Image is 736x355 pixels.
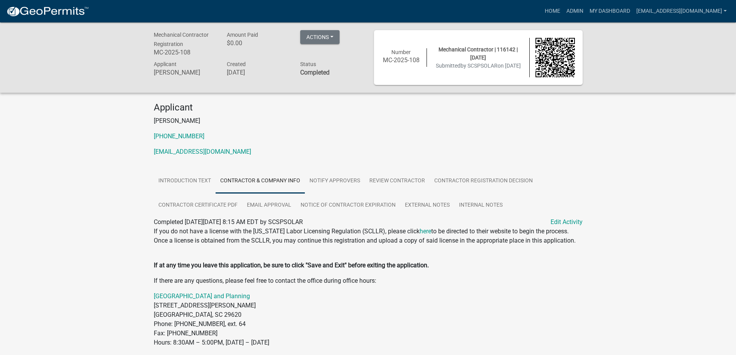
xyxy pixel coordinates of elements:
[305,169,365,194] a: Notify Approvers
[154,292,250,300] a: [GEOGRAPHIC_DATA] and Planning
[154,49,216,56] h6: MC-2025-108
[154,276,583,285] p: If there are any questions, please feel free to contact the office during office hours:
[154,193,242,218] a: Contractor Certificate PDF
[227,69,289,76] h6: [DATE]
[242,193,296,218] a: Email Approval
[216,169,305,194] a: Contractor & Company Info
[420,228,431,235] a: here
[382,56,421,64] h6: MC-2025-108
[391,49,411,55] span: Number
[439,46,518,61] span: Mechanical Contractor | 116142 | [DATE]
[436,63,521,69] span: Submitted on [DATE]
[154,292,583,347] p: [STREET_ADDRESS][PERSON_NAME] [GEOGRAPHIC_DATA], SC 29620 Phone: [PHONE_NUMBER], ext. 64 Fax: [PH...
[154,132,204,140] a: [PHONE_NUMBER]
[300,69,330,76] strong: Completed
[154,148,251,155] a: [EMAIL_ADDRESS][DOMAIN_NAME]
[296,193,400,218] a: Notice of Contractor Expiration
[365,169,430,194] a: Review Contractor
[154,102,583,113] h4: Applicant
[586,4,633,19] a: My Dashboard
[227,32,258,38] span: Amount Paid
[154,61,177,67] span: Applicant
[154,169,216,194] a: Introduction Text
[551,217,583,227] a: Edit Activity
[454,193,507,218] a: Internal Notes
[400,193,454,218] a: External Notes
[300,30,340,44] button: Actions
[461,63,498,69] span: by SCSPSOLAR
[633,4,730,19] a: [EMAIL_ADDRESS][DOMAIN_NAME]
[430,169,537,194] a: Contractor Registration Decision
[154,69,216,76] h6: [PERSON_NAME]
[227,39,289,47] h6: $0.00
[154,116,583,126] p: [PERSON_NAME]
[227,61,246,67] span: Created
[542,4,563,19] a: Home
[154,32,209,47] span: Mechanical Contractor Registration
[535,38,575,77] img: QR code
[154,262,429,269] strong: If at any time you leave this application, be sure to click "Save and Exit" before exiting the ap...
[154,227,583,255] p: If you do not have a license with the [US_STATE] Labor Licensing Regulation (SCLLR), please click...
[300,61,316,67] span: Status
[563,4,586,19] a: Admin
[154,218,303,226] span: Completed [DATE][DATE] 8:15 AM EDT by SCSPSOLAR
